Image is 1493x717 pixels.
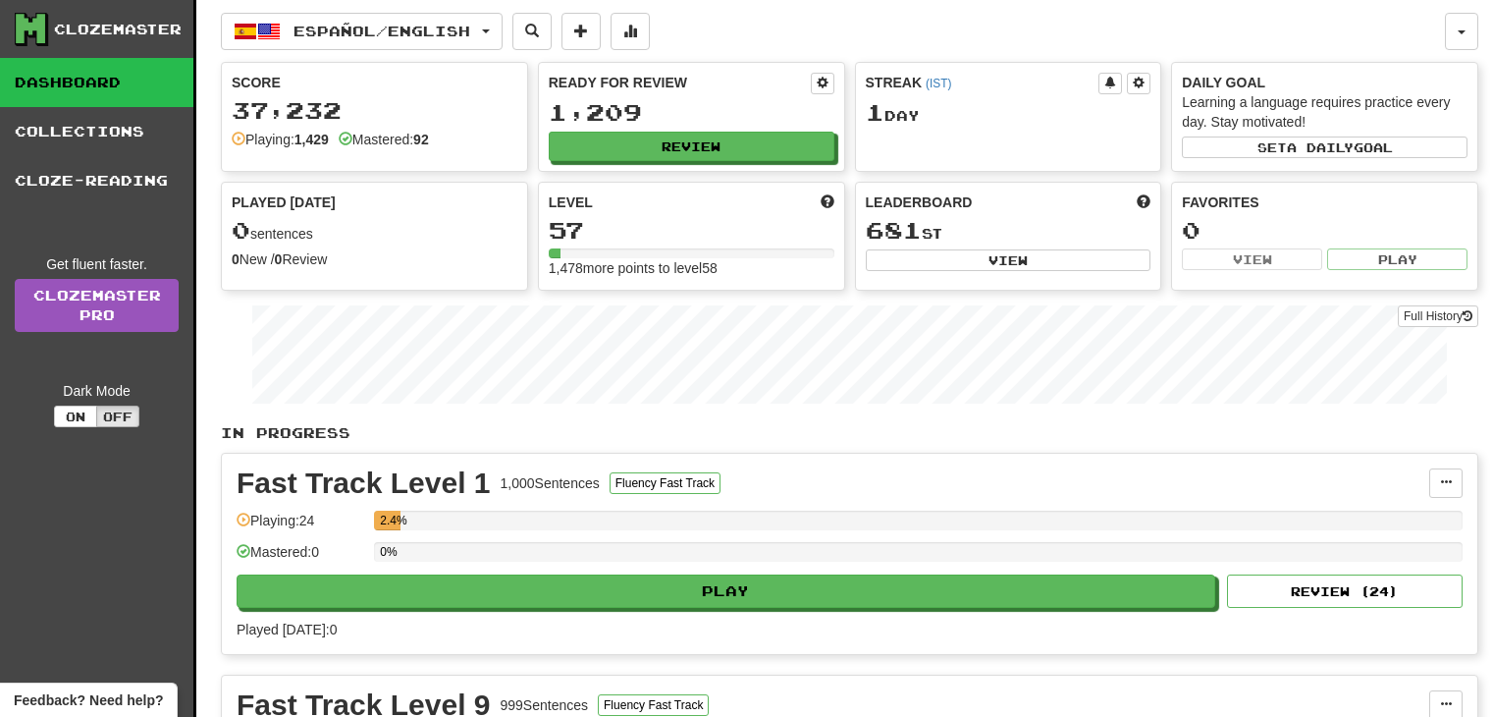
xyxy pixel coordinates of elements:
button: On [54,406,97,427]
div: 2.4% [380,511,400,530]
div: Playing: 24 [237,511,364,543]
div: 1,209 [549,100,834,125]
div: Dark Mode [15,381,179,401]
strong: 0 [275,251,283,267]
div: 37,232 [232,98,517,123]
strong: 0 [232,251,240,267]
span: Español / English [293,23,470,39]
span: This week in points, UTC [1137,193,1150,212]
div: st [866,218,1151,244]
button: Search sentences [512,13,552,50]
button: Seta dailygoal [1182,137,1467,158]
span: Played [DATE]: 0 [237,622,337,637]
button: Review (24) [1227,575,1463,608]
div: 0 [1182,218,1467,243]
button: Add sentence to collection [561,13,601,50]
button: Play [1327,248,1467,270]
button: Off [96,406,139,427]
button: Full History [1398,305,1478,327]
div: Learning a language requires practice every day. Stay motivated! [1182,92,1467,132]
a: (IST) [926,77,951,90]
p: In Progress [221,423,1478,443]
span: 1 [866,98,884,126]
button: Fluency Fast Track [610,472,720,494]
span: 681 [866,216,922,244]
strong: 1,429 [294,132,329,147]
div: 1,478 more points to level 58 [549,258,834,278]
button: View [1182,248,1322,270]
div: Clozemaster [54,20,182,39]
div: sentences [232,218,517,244]
div: Mastered: 0 [237,542,364,575]
button: More stats [611,13,650,50]
button: View [866,249,1151,271]
button: Español/English [221,13,503,50]
span: a daily [1287,140,1354,154]
div: Streak [866,73,1099,92]
a: ClozemasterPro [15,279,179,332]
div: Mastered: [339,130,429,149]
span: Played [DATE] [232,193,336,212]
div: 57 [549,218,834,243]
div: Fast Track Level 1 [237,469,491,498]
div: Daily Goal [1182,73,1467,92]
div: 1,000 Sentences [501,473,600,493]
div: 999 Sentences [501,695,589,715]
div: Score [232,73,517,92]
div: Ready for Review [549,73,811,92]
span: 0 [232,216,250,244]
div: Day [866,100,1151,126]
button: Review [549,132,834,161]
span: Score more points to level up [821,193,834,212]
button: Play [237,575,1215,608]
span: Open feedback widget [14,690,163,710]
div: Favorites [1182,193,1467,212]
button: Fluency Fast Track [598,694,709,716]
div: New / Review [232,249,517,269]
span: Level [549,193,593,212]
div: Get fluent faster. [15,254,179,274]
strong: 92 [413,132,429,147]
div: Playing: [232,130,329,149]
span: Leaderboard [866,193,973,212]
